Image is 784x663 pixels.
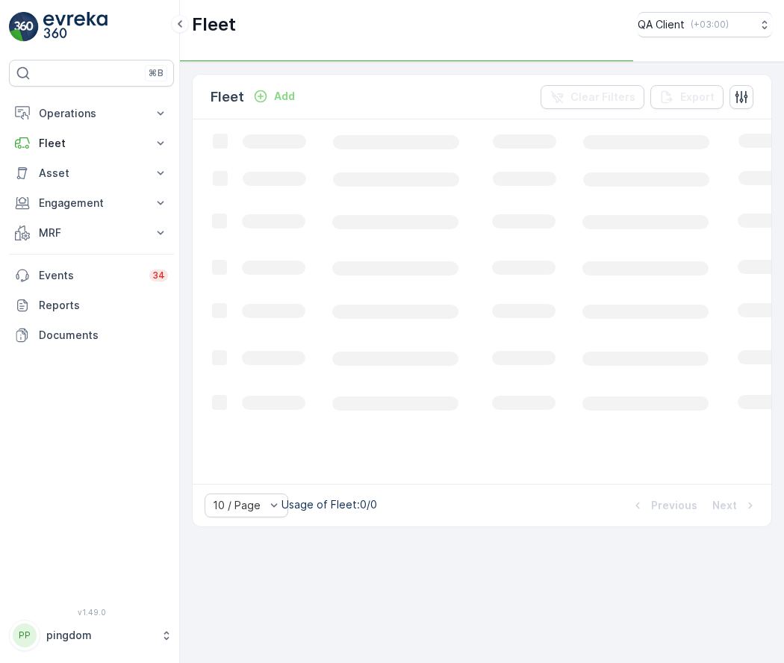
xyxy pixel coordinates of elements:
[46,628,153,643] p: pingdom
[39,136,144,151] p: Fleet
[651,498,697,513] p: Previous
[39,106,144,121] p: Operations
[9,99,174,128] button: Operations
[680,90,715,105] p: Export
[39,225,144,240] p: MRF
[152,270,165,281] p: 34
[9,620,174,651] button: PPpingdom
[570,90,635,105] p: Clear Filters
[9,261,174,290] a: Events34
[192,13,236,37] p: Fleet
[638,17,685,32] p: QA Client
[274,89,295,104] p: Add
[9,188,174,218] button: Engagement
[9,158,174,188] button: Asset
[247,87,301,105] button: Add
[711,497,759,514] button: Next
[9,218,174,248] button: MRF
[281,497,377,512] p: Usage of Fleet : 0/0
[149,67,164,79] p: ⌘B
[39,268,140,283] p: Events
[39,298,168,313] p: Reports
[691,19,729,31] p: ( +03:00 )
[9,320,174,350] a: Documents
[43,12,108,42] img: logo_light-DOdMpM7g.png
[9,128,174,158] button: Fleet
[712,498,737,513] p: Next
[9,290,174,320] a: Reports
[629,497,699,514] button: Previous
[39,196,144,211] p: Engagement
[9,608,174,617] span: v 1.49.0
[541,85,644,109] button: Clear Filters
[638,12,772,37] button: QA Client(+03:00)
[39,166,144,181] p: Asset
[39,328,168,343] p: Documents
[211,87,244,108] p: Fleet
[13,623,37,647] div: PP
[650,85,724,109] button: Export
[9,12,39,42] img: logo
